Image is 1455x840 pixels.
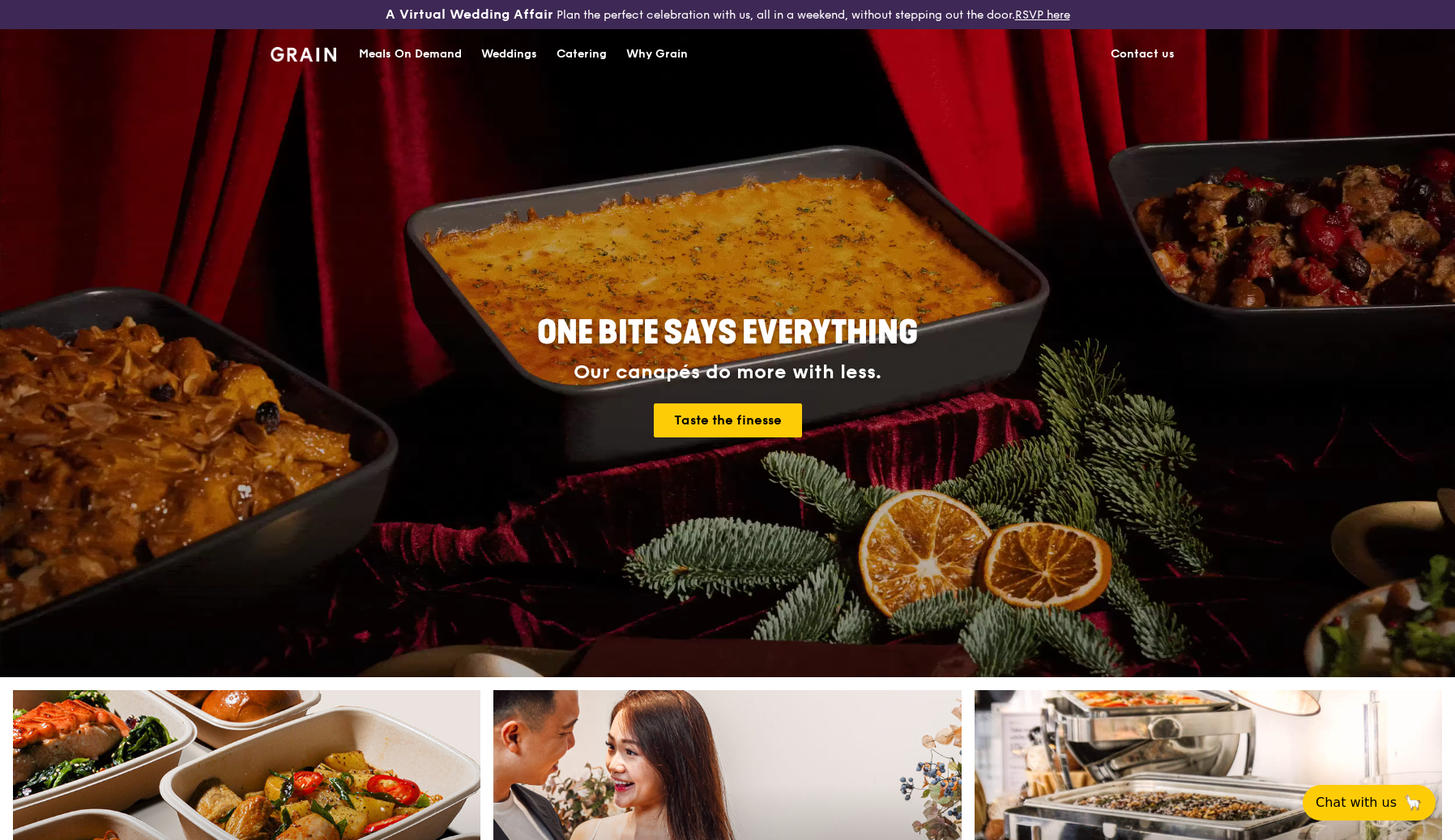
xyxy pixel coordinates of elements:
a: Catering [547,30,617,79]
span: Chat with us [1316,793,1397,812]
a: Why Grain [617,30,698,79]
div: Catering [557,30,607,79]
div: Plan the perfect celebration with us, all in a weekend, without stepping out the door. [261,6,1194,23]
div: Weddings [481,30,537,79]
img: Grain [271,47,336,62]
a: Weddings [471,30,547,79]
a: Contact us [1101,30,1184,79]
a: Taste the finesse [654,403,802,437]
span: 🦙 [1403,793,1423,812]
a: RSVP here [1015,8,1070,22]
span: ONE BITE SAYS EVERYTHING [537,313,918,352]
div: Meals On Demand [359,30,462,79]
button: Chat with us🦙 [1303,785,1436,821]
div: Our canapés do more with less. [436,361,1019,384]
div: Why Grain [626,30,688,79]
h3: A Virtual Wedding Affair [386,6,553,23]
a: GrainGrain [271,28,336,77]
